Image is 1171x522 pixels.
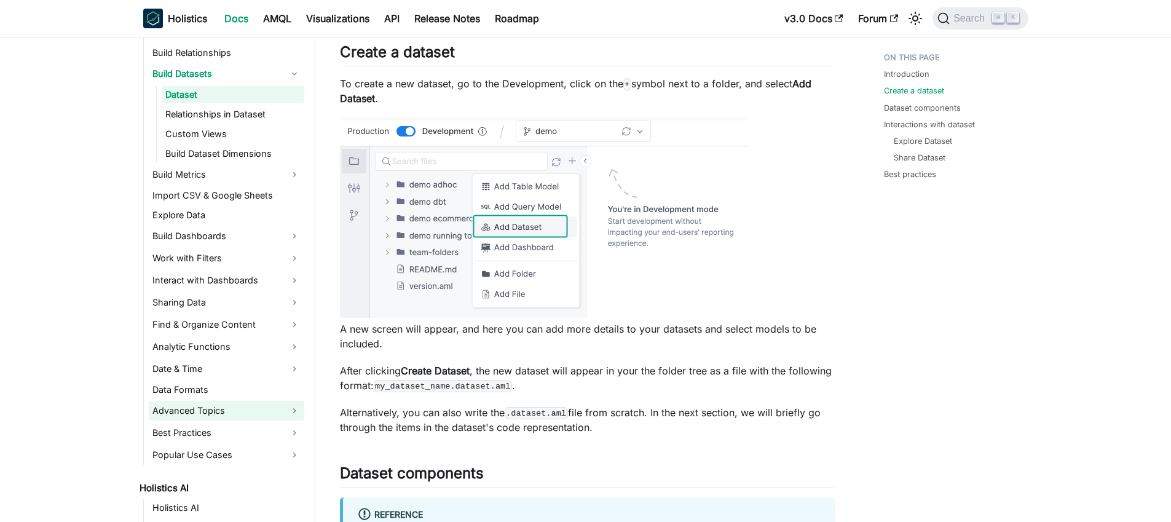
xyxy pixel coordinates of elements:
a: Build Dataset Dimensions [162,145,304,162]
kbd: K [1007,12,1019,23]
a: Dataset components [884,102,961,114]
b: Holistics [168,11,207,26]
a: Holistics AI [149,499,304,516]
p: A new screen will appear, and here you can add more details to your datasets and select models to... [340,322,835,351]
img: Holistics [143,9,163,28]
a: AMQL [256,9,299,28]
button: Switch between dark and light mode (currently light mode) [905,9,925,28]
span: Search [950,13,992,24]
a: API [377,9,407,28]
a: Date & Time [149,359,304,379]
a: Popular Use Cases [149,445,304,465]
a: Explore Data [149,207,304,224]
button: Search (Command+K) [932,7,1028,30]
h2: Create a dataset [340,43,835,66]
strong: Create Dataset [401,365,470,377]
a: Create a dataset [884,85,944,97]
p: To create a new dataset, go to the Development, click on the symbol next to a folder, and select . [340,76,835,106]
a: Roadmap [487,9,546,28]
nav: Docs sidebar [131,37,315,522]
a: Best practices [884,168,936,180]
a: Build Dashboards [149,226,304,246]
a: Import CSV & Google Sheets [149,187,304,204]
a: Interactions with dataset [884,119,975,130]
a: Docs [217,9,256,28]
a: Visualizations [299,9,377,28]
a: Forum [851,9,905,28]
a: Explore Dataset [894,135,952,147]
a: Build Relationships [149,44,304,61]
a: Relationships in Dataset [162,106,304,123]
p: After clicking , the new dataset will appear in your the folder tree as a file with the following... [340,363,835,393]
a: Introduction [884,68,929,80]
h2: Dataset components [340,464,835,488]
code: + [623,78,631,90]
a: HolisticsHolistics [143,9,207,28]
a: Find & Organize Content [149,315,304,334]
a: Sharing Data [149,293,304,312]
p: Alternatively, you can also write the file from scratch. In the next section, we will briefly go ... [340,405,835,435]
a: Build Metrics [149,165,304,184]
a: Data Formats [149,381,304,398]
code: my_dataset_name.dataset.aml [374,380,512,392]
code: .dataset.aml [505,407,568,419]
a: Share Dataset [894,152,945,164]
a: Interact with Dashboards [149,271,304,290]
a: Advanced Topics [149,401,304,421]
a: Analytic Functions [149,337,304,357]
a: Work with Filters [149,248,304,268]
a: Best Practices [149,423,304,443]
a: Dataset [162,86,304,103]
kbd: ⌘ [992,12,1004,23]
a: Release Notes [407,9,487,28]
a: Build Datasets [149,64,304,84]
a: Holistics AI [136,480,304,497]
a: Custom Views [162,125,304,143]
a: v3.0 Docs [777,9,851,28]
